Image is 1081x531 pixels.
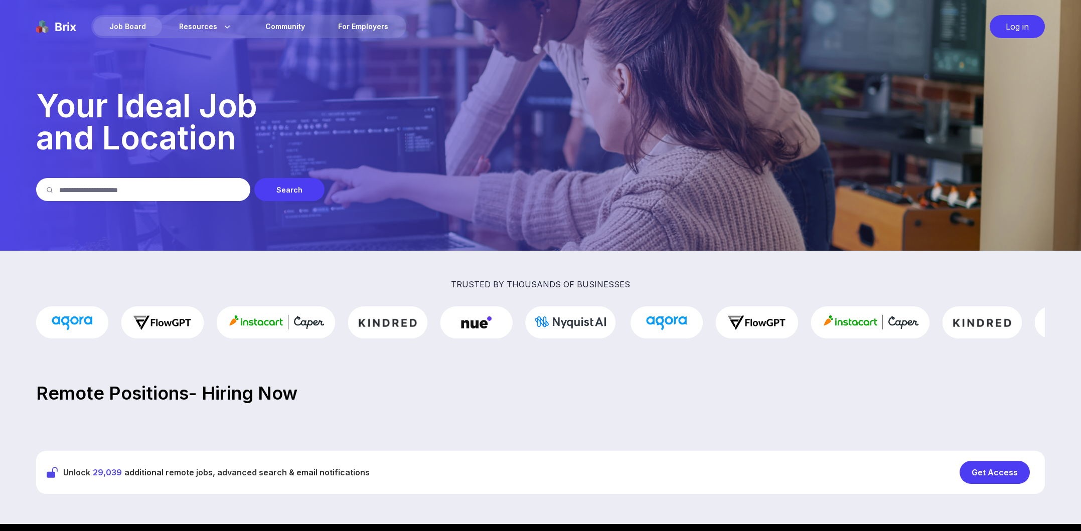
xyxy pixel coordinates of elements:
p: Your Ideal Job and Location [36,90,1045,154]
div: Job Board [93,17,162,36]
a: Log in [985,15,1045,38]
div: Search [254,178,325,201]
a: Community [249,17,321,36]
span: 29,039 [93,467,122,477]
div: Resources [163,17,248,36]
div: Log in [990,15,1045,38]
span: Unlock additional remote jobs, advanced search & email notifications [63,466,370,478]
a: For Employers [322,17,404,36]
div: Get Access [960,461,1030,484]
a: Get Access [960,461,1035,484]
